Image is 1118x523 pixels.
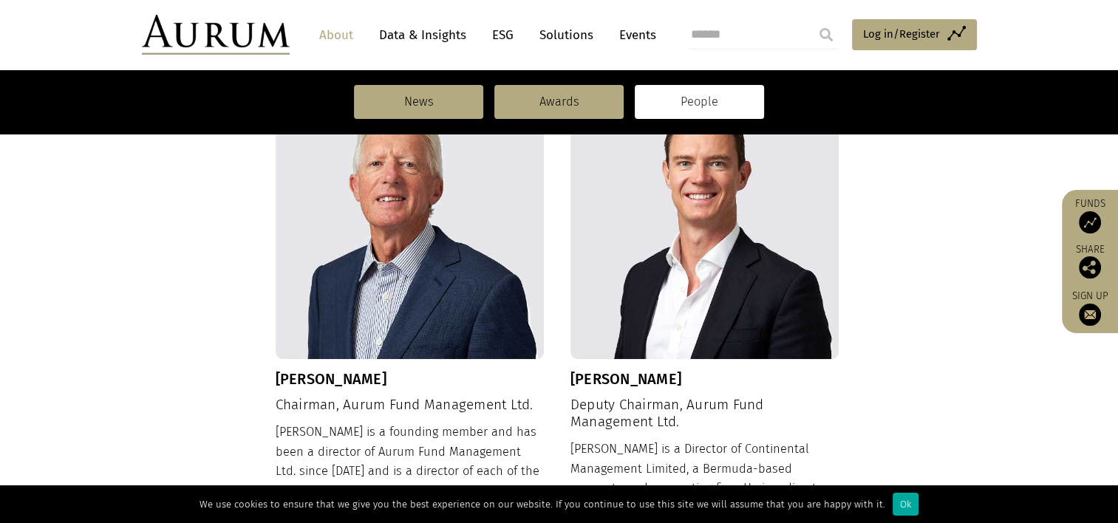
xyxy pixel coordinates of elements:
img: Aurum [142,15,290,55]
a: Sign up [1069,290,1111,326]
a: Funds [1069,197,1111,233]
h3: [PERSON_NAME] [276,370,545,388]
a: Solutions [532,21,601,49]
h4: Chairman, Aurum Fund Management Ltd. [276,397,545,414]
input: Submit [811,20,841,49]
a: Events [612,21,656,49]
a: About [312,21,361,49]
div: Ok [893,493,918,516]
a: News [354,85,483,119]
span: Log in/Register [863,25,940,43]
a: Data & Insights [372,21,474,49]
h4: Deputy Chairman, Aurum Fund Management Ltd. [570,397,839,431]
a: Awards [494,85,624,119]
a: ESG [485,21,521,49]
a: Log in/Register [852,19,977,50]
img: Share this post [1079,256,1101,278]
img: Access Funds [1079,211,1101,233]
a: People [635,85,764,119]
div: Share [1069,245,1111,278]
img: Sign up to our newsletter [1079,304,1101,326]
h3: [PERSON_NAME] [570,370,839,388]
